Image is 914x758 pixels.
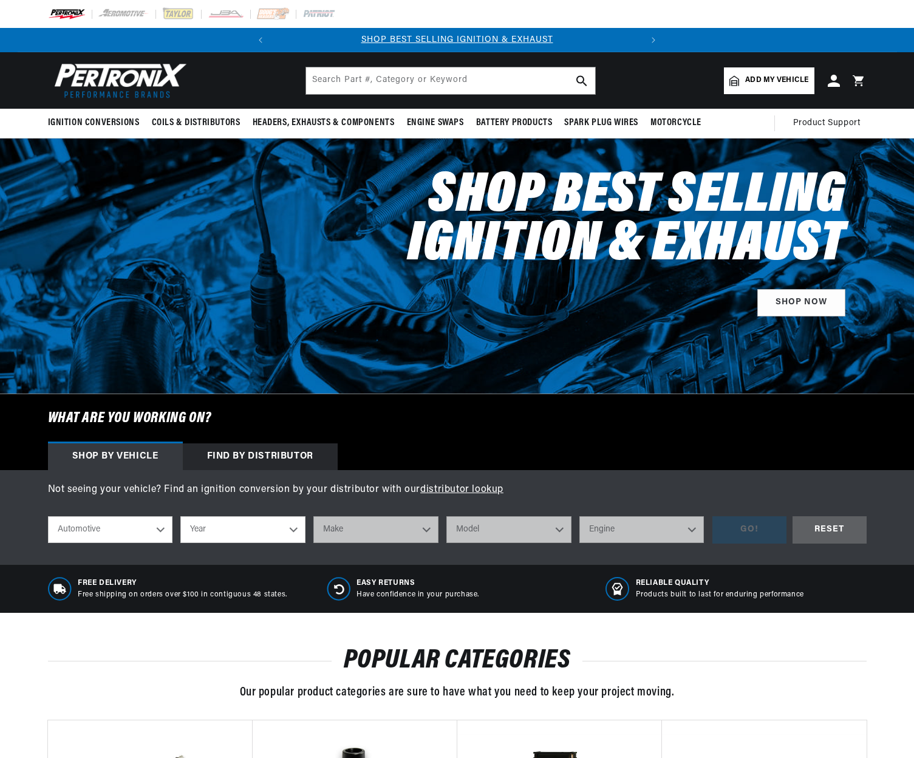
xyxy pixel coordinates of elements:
[48,482,867,498] p: Not seeing your vehicle? Find an ignition conversion by your distributor with our
[48,109,146,137] summary: Ignition Conversions
[247,109,401,137] summary: Headers, Exhausts & Components
[793,516,867,544] div: RESET
[579,516,704,543] select: Engine
[401,109,470,137] summary: Engine Swaps
[78,590,287,600] p: Free shipping on orders over $100 in contiguous 48 states.
[18,394,897,443] h6: What are you working on?
[745,75,808,86] span: Add my vehicle
[757,289,845,316] a: SHOP NOW
[48,117,140,129] span: Ignition Conversions
[636,578,804,589] span: RELIABLE QUALITY
[248,28,273,52] button: Translation missing: en.sections.announcements.previous_announcement
[273,33,641,47] div: 1 of 2
[48,516,173,543] select: Ride Type
[793,117,861,130] span: Product Support
[18,28,897,52] slideshow-component: Translation missing: en.sections.announcements.announcement_bar
[636,590,804,600] p: Products built to last for enduring performance
[180,516,305,543] select: Year
[48,649,867,672] h2: POPULAR CATEGORIES
[361,35,553,44] a: SHOP BEST SELLING IGNITION & EXHAUST
[644,109,708,137] summary: Motorcycle
[564,117,638,129] span: Spark Plug Wires
[470,109,559,137] summary: Battery Products
[724,67,814,94] a: Add my vehicle
[183,443,338,470] div: Find by Distributor
[558,109,644,137] summary: Spark Plug Wires
[641,28,666,52] button: Translation missing: en.sections.announcements.next_announcement
[650,117,701,129] span: Motorcycle
[306,67,595,94] input: Search Part #, Category or Keyword
[253,117,395,129] span: Headers, Exhausts & Components
[273,33,641,47] div: Announcement
[407,117,464,129] span: Engine Swaps
[568,67,595,94] button: search button
[48,60,188,101] img: Pertronix
[356,578,479,589] span: Easy Returns
[326,172,845,270] h2: Shop Best Selling Ignition & Exhaust
[420,485,503,494] a: distributor lookup
[146,109,247,137] summary: Coils & Distributors
[793,109,867,138] summary: Product Support
[313,516,438,543] select: Make
[356,590,479,600] p: Have confidence in your purchase.
[48,443,183,470] div: Shop by vehicle
[476,117,553,129] span: Battery Products
[152,117,240,129] span: Coils & Distributors
[240,686,675,698] span: Our popular product categories are sure to have what you need to keep your project moving.
[446,516,571,543] select: Model
[78,578,287,589] span: Free Delivery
